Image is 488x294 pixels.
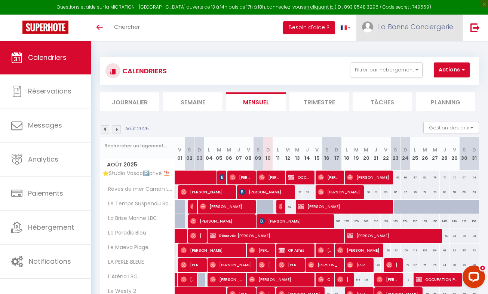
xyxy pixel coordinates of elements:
span: ⭐Studio Vasco🅿️privé ⛱️ Proche plage [101,171,176,176]
div: 85 [459,244,469,257]
span: [PERSON_NAME] [298,199,389,214]
div: 101 [430,244,440,257]
div: 209 [361,214,371,228]
li: Mensuel [226,92,286,111]
li: Tâches [353,92,412,111]
th: 26 [420,137,430,171]
span: Notifications [29,257,71,266]
abbr: D [472,146,476,153]
div: 87 [440,229,449,243]
div: 112 [400,273,410,287]
span: Paiements [28,189,63,198]
div: 80 [449,258,459,272]
span: Réservations [28,86,71,96]
span: Analytics [28,154,58,164]
abbr: J [237,146,240,153]
th: 24 [400,137,410,171]
div: 77 [400,258,410,272]
div: 82 [420,171,430,184]
div: 152 [420,214,430,228]
h3: CALENDRIERS [120,62,167,79]
li: Trimestre [289,92,349,111]
abbr: M [217,146,221,153]
span: [PERSON_NAME] [190,214,252,228]
a: en cliquant ici [304,4,335,10]
th: 02 [185,137,194,171]
abbr: M [433,146,437,153]
div: 195 [341,214,351,228]
span: [PERSON_NAME] [190,199,194,214]
span: [PERSON_NAME] [259,214,330,228]
div: 79 [459,258,469,272]
div: 54 [469,171,479,184]
span: [PERSON_NAME] [318,243,331,257]
span: Le Maeva Plage [101,244,150,252]
span: Le Temps Suspendu Sauve [101,200,176,208]
abbr: S [463,146,466,153]
button: Gestion des prix [423,122,479,133]
div: 102 [420,244,430,257]
span: [PERSON_NAME] [347,229,438,243]
th: 16 [322,137,332,171]
abbr: M [295,146,300,153]
div: 66 [459,185,469,199]
div: 91 [371,185,381,199]
img: logout [470,23,480,32]
div: 74 [440,258,449,272]
iframe: LiveChat chat widget [457,263,488,294]
span: [PERSON_NAME] [318,170,341,184]
abbr: D [266,146,270,153]
div: 70 [469,258,479,272]
span: [PERSON_NAME] [377,272,399,287]
div: 52 [283,200,292,214]
th: 12 [283,137,292,171]
span: Capucine Poutot [318,272,331,287]
span: [PERSON_NAME] [210,258,252,272]
span: [PERSON_NAME],[PERSON_NAME] [386,258,399,272]
th: 17 [332,137,341,171]
span: [PERSON_NAME] [279,258,301,272]
div: 145 [440,214,449,228]
th: 14 [303,137,312,171]
abbr: L [414,146,416,153]
abbr: M [227,146,231,153]
div: 210 [371,214,381,228]
span: Rêves de mer Carnon LBC [101,185,176,193]
abbr: D [335,146,338,153]
abbr: J [306,146,309,153]
th: 18 [341,137,351,171]
div: 76 [420,258,430,272]
span: Août 2025 [100,159,175,170]
span: [PERSON_NAME] [210,272,242,287]
th: 21 [371,137,381,171]
th: 28 [440,137,449,171]
div: 87 [410,258,420,272]
span: Messages [28,120,62,130]
th: 13 [292,137,302,171]
div: 72 [420,185,430,199]
th: 09 [253,137,263,171]
div: 79 [459,229,469,243]
span: [PERSON_NAME] [259,170,282,184]
div: 86 [391,185,400,199]
span: [PERSON_NAME] [318,185,360,199]
span: [PERSON_NAME] [220,170,223,184]
span: [PERSON_NAME] [190,229,203,243]
div: 123 [391,244,400,257]
span: [PERSON_NAME] [259,258,272,272]
span: [PERSON_NAME] [181,272,194,287]
div: 75 [430,258,440,272]
abbr: J [374,146,377,153]
span: Réservée [PERSON_NAME] [210,229,340,243]
abbr: V [247,146,250,153]
li: Planning [416,92,475,111]
a: Chercher [108,15,145,41]
span: La Brise Marine LBC [101,214,159,223]
span: [PERSON_NAME] [308,258,341,272]
abbr: D [403,146,407,153]
div: 77 [292,185,302,199]
abbr: S [188,146,191,153]
div: 128 [459,214,469,228]
li: Semaine [163,92,222,111]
